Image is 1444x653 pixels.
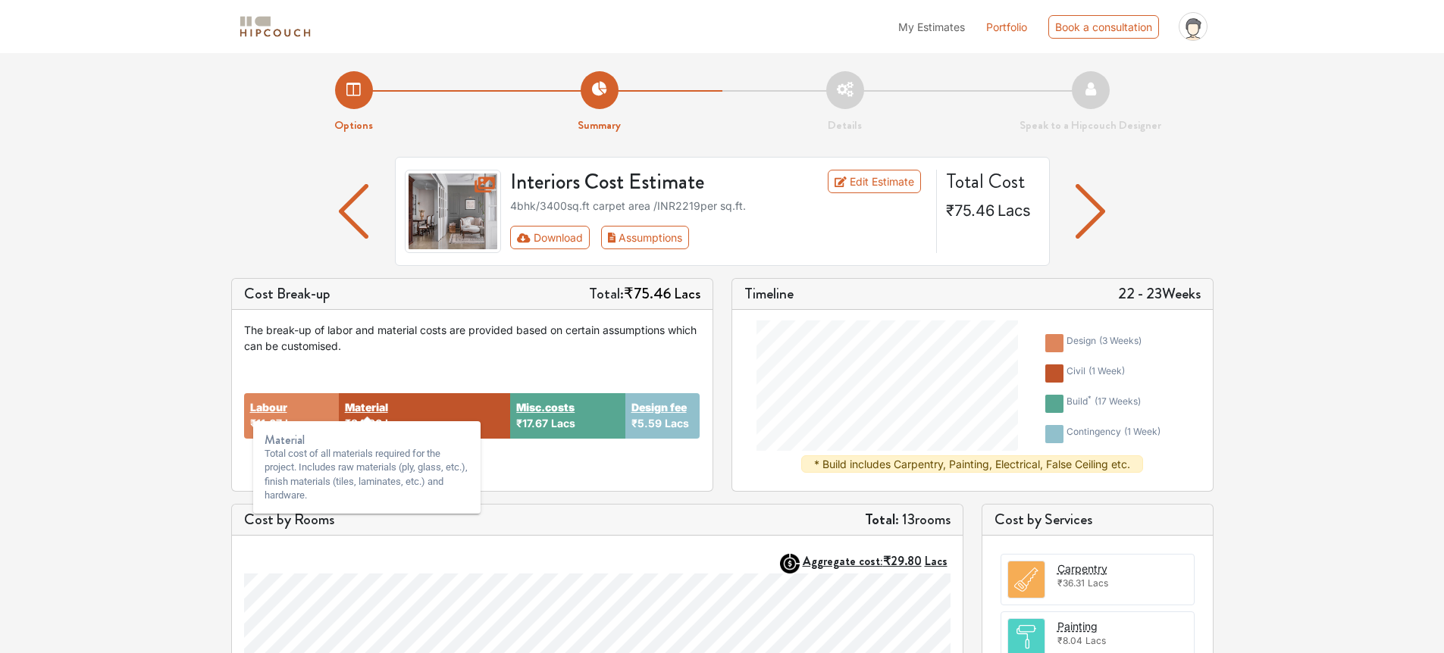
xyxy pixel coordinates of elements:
[237,14,313,40] img: logo-horizontal.svg
[265,433,469,447] h6: Material
[244,285,330,303] h5: Cost Break-up
[1067,364,1125,383] div: civil
[883,552,922,570] span: ₹29.80
[250,399,287,415] button: Labour
[946,170,1037,193] h4: Total Cost
[237,10,313,44] span: logo-horizontal.svg
[516,399,575,415] button: Misc.costs
[898,20,965,33] span: My Estimates
[1057,577,1085,589] span: ₹36.31
[744,285,794,303] h5: Timeline
[1099,335,1142,346] span: ( 3 weeks )
[339,184,368,239] img: arrow left
[578,117,621,133] strong: Summary
[1048,15,1159,39] div: Book a consultation
[601,226,690,249] button: Assumptions
[865,511,951,529] h5: 13 rooms
[995,511,1201,529] h5: Cost by Services
[828,117,862,133] strong: Details
[1095,395,1141,407] span: ( 17 weeks )
[1057,561,1107,576] button: Carpentry
[1067,395,1141,413] div: build
[1008,561,1045,598] img: room.svg
[1057,618,1098,634] button: Painting
[631,399,687,415] button: Design fee
[501,170,791,195] h3: Interiors Cost Estimate
[510,226,590,249] button: Download
[1067,425,1161,443] div: contingency
[998,202,1031,220] span: Lacs
[674,283,700,305] span: Lacs
[405,170,502,253] img: gallery
[803,552,948,570] strong: Aggregate cost:
[865,508,899,530] strong: Total:
[1057,635,1082,646] span: ₹8.04
[780,554,800,573] img: AggregateIcon
[631,417,662,430] span: ₹5.59
[986,19,1027,35] a: Portfolio
[250,417,282,430] span: ₹11.67
[265,447,469,502] p: Total cost of all materials required for the project. Includes raw materials (ply, glass, etc.), ...
[624,283,671,305] span: ₹75.46
[1088,577,1108,589] span: Lacs
[1067,334,1142,352] div: design
[551,417,575,430] span: Lacs
[1118,285,1201,303] h5: 22 - 23 Weeks
[925,552,948,570] span: Lacs
[510,226,927,249] div: Toolbar with button groups
[1124,426,1161,437] span: ( 1 week )
[1076,184,1105,239] img: arrow left
[510,198,927,214] div: 4bhk / 3400 sq.ft carpet area /INR 2219 per sq.ft.
[946,202,995,220] span: ₹75.46
[1088,365,1125,376] span: ( 1 week )
[1085,635,1106,646] span: Lacs
[589,285,700,303] h5: Total:
[665,417,689,430] span: Lacs
[244,511,334,529] h5: Cost by Rooms
[510,226,701,249] div: First group
[801,455,1143,473] div: * Build includes Carpentry, Painting, Electrical, False Ceiling etc.
[803,554,951,568] button: Aggregate cost:₹29.80Lacs
[244,322,700,354] div: The break-up of labor and material costs are provided based on certain assumptions which can be c...
[1020,117,1161,133] strong: Speak to a Hipcouch Designer
[516,417,548,430] span: ₹17.67
[345,399,388,415] button: Material
[828,170,921,193] a: Edit Estimate
[334,117,373,133] strong: Options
